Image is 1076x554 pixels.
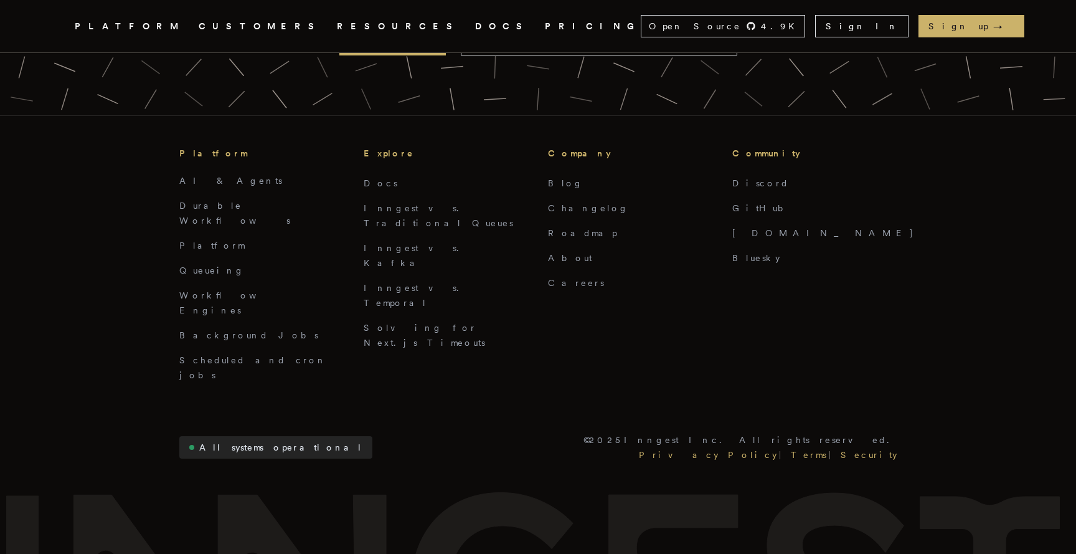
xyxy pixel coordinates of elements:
p: © 2025 Inngest Inc. All rights reserved. [583,432,897,447]
span: 4.9 K [761,20,802,32]
a: PRICING [545,19,641,34]
a: Inngest vs. Temporal [364,283,466,308]
a: Privacy Policy [636,447,779,462]
a: Careers [548,278,604,288]
a: Changelog [548,203,629,213]
a: Inngest vs. Traditional Queues [364,203,513,228]
a: About [548,253,592,263]
div: | [779,447,788,462]
button: PLATFORM [75,19,184,34]
a: CUSTOMERS [199,19,322,34]
a: DOCS [475,19,530,34]
span: Open Source [649,20,741,32]
h3: Community [732,146,897,161]
button: RESOURCES [337,19,460,34]
a: All systems operational [179,436,372,459]
a: AI & Agents [179,176,282,186]
a: Background Jobs [179,330,318,340]
a: Platform [179,241,245,251]
a: Solving for Next.js Timeouts [364,323,485,348]
span: → [993,20,1014,32]
a: Durable Workflows [179,201,290,226]
a: Sign In [815,15,908,37]
div: | [829,447,838,462]
a: [DOMAIN_NAME] [732,228,914,238]
a: Blog [548,178,583,188]
a: Discord [732,178,789,188]
a: Queueing [179,265,245,275]
a: Inngest vs. Kafka [364,243,466,268]
a: Terms [788,447,829,462]
a: Docs [364,178,397,188]
h3: Platform [179,146,344,161]
h3: Explore [364,146,528,161]
a: GitHub [732,203,791,213]
a: Scheduled and cron jobs [179,355,327,380]
a: Roadmap [548,228,617,238]
a: Workflow Engines [179,290,286,315]
a: Bluesky [732,253,780,263]
a: Security [838,447,897,462]
h3: Company [548,146,712,161]
a: Sign up [918,15,1024,37]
